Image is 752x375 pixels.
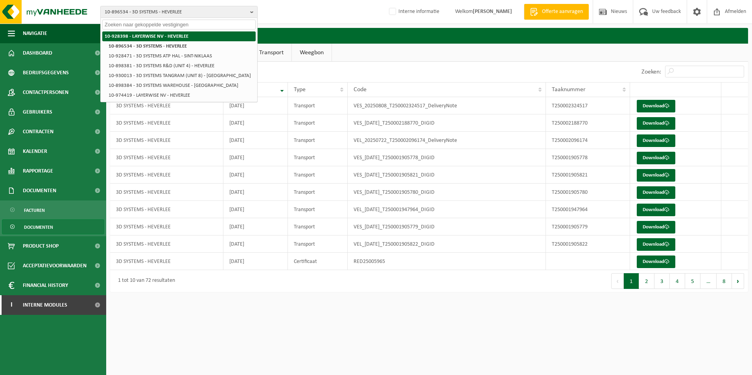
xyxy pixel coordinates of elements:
td: [DATE] [223,132,288,149]
td: 3D SYSTEMS - HEVERLEE [110,253,223,270]
a: Download [637,221,675,233]
td: VES_20250808_T250002324517_DeliveryNote [348,97,546,114]
td: 3D SYSTEMS - HEVERLEE [110,166,223,184]
a: Download [637,186,675,199]
span: Documenten [23,181,56,200]
span: Kalender [23,142,47,161]
span: Interne modules [23,295,67,315]
td: VES_[DATE]_T250001905780_DIGID [348,184,546,201]
a: Transport [251,44,291,62]
td: Transport [288,114,348,132]
button: 8 [717,273,732,289]
td: Certificaat [288,253,348,270]
td: RED25005965 [348,253,546,270]
td: [DATE] [223,235,288,253]
td: [DATE] [223,166,288,184]
a: Download [637,204,675,216]
td: T250002096174 [546,132,630,149]
li: 10-898381 - 3D SYSTEMS R&D (UNIT 4) - HEVERLEE [106,61,256,71]
span: Bedrijfsgegevens [23,63,69,83]
td: Transport [288,218,348,235]
td: VES_[DATE]_T250001905821_DIGID [348,166,546,184]
h2: Documenten [110,28,748,43]
button: 1 [624,273,639,289]
td: [DATE] [223,253,288,270]
span: Dashboard [23,43,52,63]
td: 3D SYSTEMS - HEVERLEE [110,201,223,218]
span: Gebruikers [23,102,52,122]
button: Previous [611,273,624,289]
td: 3D SYSTEMS - HEVERLEE [110,235,223,253]
td: 3D SYSTEMS - HEVERLEE [110,114,223,132]
td: [DATE] [223,218,288,235]
input: Zoeken naar gekoppelde vestigingen [102,20,256,29]
td: Transport [288,166,348,184]
button: 2 [639,273,654,289]
td: T250001905779 [546,218,630,235]
td: Transport [288,184,348,201]
button: 4 [670,273,685,289]
span: Facturen [24,203,45,218]
strong: 10-928398 - LAYERWISE NV - HEVERLEE [105,34,188,39]
button: 10-896534 - 3D SYSTEMS - HEVERLEE [100,6,258,18]
span: Documenten [24,220,53,235]
a: Download [637,256,675,268]
div: 1 tot 10 van 72 resultaten [114,274,175,288]
button: Next [732,273,744,289]
span: I [8,295,15,315]
td: VES_[DATE]_T250001905779_DIGID [348,218,546,235]
td: T250001905821 [546,166,630,184]
td: 3D SYSTEMS - HEVERLEE [110,132,223,149]
li: 10-898384 - 3D SYSTEMS WAREHOUSE - [GEOGRAPHIC_DATA] [106,81,256,90]
span: … [700,273,717,289]
td: VES_[DATE]_T250001905778_DIGID [348,149,546,166]
td: VEL_20250722_T250002096174_DeliveryNote [348,132,546,149]
label: Interne informatie [387,6,439,18]
td: T250001905778 [546,149,630,166]
td: T250001947964 [546,201,630,218]
a: Download [637,134,675,147]
td: [DATE] [223,149,288,166]
a: Download [637,117,675,130]
a: Facturen [2,202,104,217]
a: Download [637,100,675,112]
a: Download [637,238,675,251]
label: Zoeken: [641,69,661,75]
a: Download [637,152,675,164]
span: Rapportage [23,161,53,181]
span: Navigatie [23,24,47,43]
span: Offerte aanvragen [540,8,585,16]
li: 10-928471 - 3D SYSTEMS ATP HAL - SINT-NIKLAAS [106,51,256,61]
td: VEL_[DATE]_T250001905822_DIGID [348,235,546,253]
td: VES_[DATE]_T250002188770_DIGID [348,114,546,132]
span: Contactpersonen [23,83,68,102]
td: 3D SYSTEMS - HEVERLEE [110,97,223,114]
a: Documenten [2,219,104,234]
span: Product Shop [23,236,59,256]
td: 3D SYSTEMS - HEVERLEE [110,149,223,166]
td: T250002188770 [546,114,630,132]
td: [DATE] [223,184,288,201]
span: Acceptatievoorwaarden [23,256,87,276]
span: Type [294,86,306,93]
a: Weegbon [292,44,332,62]
li: 10-930013 - 3D SYSTEMS TANGRAM (UNIT 8) - [GEOGRAPHIC_DATA] [106,71,256,81]
td: T250001905822 [546,235,630,253]
li: 10-974419 - LAYERWISE NV - HEVERLEE [106,90,256,100]
span: Code [354,86,367,93]
td: T250001905780 [546,184,630,201]
td: Transport [288,97,348,114]
td: Transport [288,149,348,166]
td: Transport [288,201,348,218]
button: 3 [654,273,670,289]
td: Transport [288,132,348,149]
td: 3D SYSTEMS - HEVERLEE [110,218,223,235]
a: Offerte aanvragen [524,4,589,20]
span: Contracten [23,122,53,142]
td: [DATE] [223,97,288,114]
td: [DATE] [223,114,288,132]
span: 10-896534 - 3D SYSTEMS - HEVERLEE [105,6,247,18]
td: Transport [288,235,348,253]
td: VEL_[DATE]_T250001947964_DIGID [348,201,546,218]
a: Download [637,169,675,182]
